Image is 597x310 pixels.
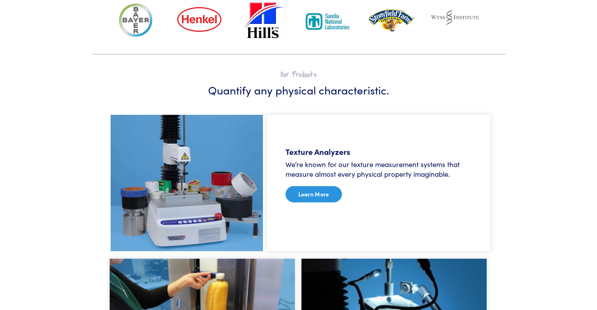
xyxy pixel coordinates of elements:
h5: Texture Analyzers [285,146,472,157]
img: hills-pet.gif [238,1,289,39]
img: stonyfield.gif [366,1,416,39]
img: wyss_institue.gif [430,1,480,39]
h3: Quantify any physical characteristic. [111,82,487,97]
a: Learn More [285,186,342,202]
h6: We’re known for our texture measurement systems that measure almost every physical property imagi... [285,160,472,179]
h2: Our Products [111,70,487,79]
img: henkel.gif [175,1,225,39]
img: sandia.gif [302,1,353,39]
img: adhesive-tapes-assorted.jpg [111,115,263,251]
img: bayer.gif [111,1,161,39]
